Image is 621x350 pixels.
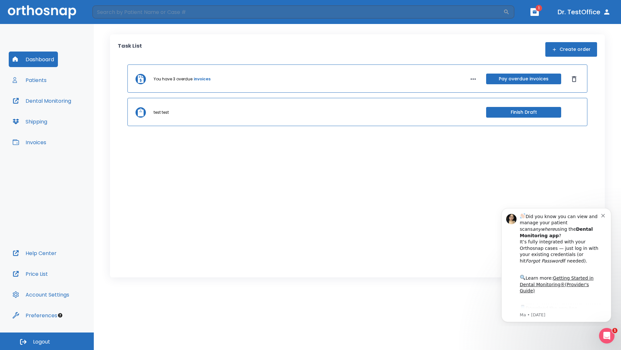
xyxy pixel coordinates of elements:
[93,6,503,18] input: Search by Patient Name or Case #
[9,114,51,129] button: Shipping
[9,287,73,302] button: Account Settings
[612,328,617,333] span: 1
[599,328,615,344] iframe: Intercom live chat
[57,312,63,318] div: Tooltip anchor
[154,76,192,82] p: You have 3 overdue
[569,74,579,84] button: Dismiss
[110,10,115,15] button: Dismiss notification
[492,202,621,326] iframe: Intercom notifications message
[8,5,76,18] img: Orthosnap
[9,308,61,323] button: Preferences
[555,6,613,18] button: Dr. TestOffice
[9,72,50,88] button: Patients
[28,110,110,116] p: Message from Ma, sent 5w ago
[486,74,561,84] button: Pay overdue invoices
[9,134,50,150] button: Invoices
[28,102,110,135] div: Download the app: | ​ Let us know if you need help getting started!
[9,52,58,67] button: Dashboard
[536,5,542,11] span: 1
[9,245,60,261] button: Help Center
[9,266,52,282] button: Price List
[118,42,142,57] p: Task List
[154,110,169,115] p: test test
[9,93,75,109] button: Dental Monitoring
[194,76,211,82] a: invoices
[33,338,50,345] span: Logout
[28,103,86,115] a: App Store
[545,42,597,57] button: Create order
[486,107,561,118] button: Finish Draft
